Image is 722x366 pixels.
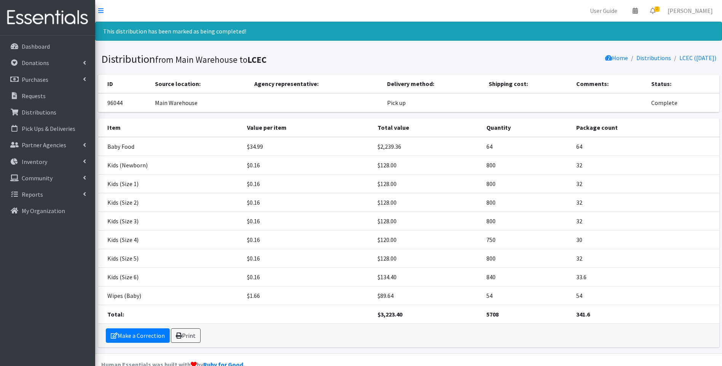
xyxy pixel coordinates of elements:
[22,158,47,165] p: Inventory
[3,121,92,136] a: Pick Ups & Deliveries
[22,141,66,149] p: Partner Agencies
[655,6,660,12] span: 2
[482,249,571,267] td: 800
[378,310,402,318] strong: $3,223.40
[572,174,719,193] td: 32
[98,230,243,249] td: Kids (Size 4)
[486,310,499,318] strong: 5708
[661,3,719,18] a: [PERSON_NAME]
[150,75,250,93] th: Source location:
[572,286,719,305] td: 54
[373,267,482,286] td: $134.40
[3,55,92,70] a: Donations
[572,212,719,230] td: 32
[22,76,48,83] p: Purchases
[482,193,571,212] td: 800
[98,137,243,156] td: Baby Food
[98,212,243,230] td: Kids (Size 3)
[155,54,266,65] small: from Main Warehouse to
[383,75,485,93] th: Delivery method:
[242,249,373,267] td: $0.16
[484,75,572,93] th: Shipping cost:
[171,328,201,343] a: Print
[22,174,53,182] p: Community
[482,118,571,137] th: Quantity
[242,212,373,230] td: $0.16
[242,118,373,137] th: Value per item
[101,53,406,66] h1: Distribution
[647,75,719,93] th: Status:
[3,5,92,30] img: HumanEssentials
[373,230,482,249] td: $120.00
[572,193,719,212] td: 32
[679,54,716,62] a: LCEC ([DATE])
[107,310,124,318] strong: Total:
[482,174,571,193] td: 800
[572,156,719,174] td: 32
[242,174,373,193] td: $0.16
[3,187,92,202] a: Reports
[3,170,92,186] a: Community
[482,212,571,230] td: 800
[98,193,243,212] td: Kids (Size 2)
[644,3,661,18] a: 2
[636,54,671,62] a: Distributions
[482,230,571,249] td: 750
[572,137,719,156] td: 64
[22,43,50,50] p: Dashboard
[22,92,46,100] p: Requests
[3,88,92,103] a: Requests
[250,75,383,93] th: Agency representative:
[242,267,373,286] td: $0.16
[98,156,243,174] td: Kids (Newborn)
[373,156,482,174] td: $128.00
[98,286,243,305] td: Wipes (Baby)
[242,230,373,249] td: $0.16
[98,249,243,267] td: Kids (Size 5)
[242,193,373,212] td: $0.16
[106,328,170,343] a: Make a Correction
[242,137,373,156] td: $34.99
[3,203,92,218] a: My Organization
[3,154,92,169] a: Inventory
[482,267,571,286] td: 840
[576,310,590,318] strong: 341.6
[605,54,628,62] a: Home
[572,118,719,137] th: Package count
[482,137,571,156] td: 64
[98,267,243,286] td: Kids (Size 6)
[373,137,482,156] td: $2,239.36
[373,249,482,267] td: $128.00
[247,54,266,65] b: LCEC
[22,207,65,215] p: My Organization
[373,212,482,230] td: $128.00
[150,93,250,112] td: Main Warehouse
[242,286,373,305] td: $1.66
[22,108,56,116] p: Distributions
[373,286,482,305] td: $89.64
[482,286,571,305] td: 54
[3,72,92,87] a: Purchases
[572,230,719,249] td: 30
[98,118,243,137] th: Item
[482,156,571,174] td: 800
[95,22,722,41] div: This distribution has been marked as being completed!
[22,59,49,67] p: Donations
[3,137,92,153] a: Partner Agencies
[98,75,151,93] th: ID
[572,75,647,93] th: Comments:
[3,105,92,120] a: Distributions
[3,39,92,54] a: Dashboard
[22,191,43,198] p: Reports
[373,118,482,137] th: Total value
[572,267,719,286] td: 33.6
[98,93,151,112] td: 96044
[572,249,719,267] td: 32
[584,3,623,18] a: User Guide
[373,193,482,212] td: $128.00
[98,174,243,193] td: Kids (Size 1)
[647,93,719,112] td: Complete
[373,174,482,193] td: $128.00
[383,93,485,112] td: Pick up
[242,156,373,174] td: $0.16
